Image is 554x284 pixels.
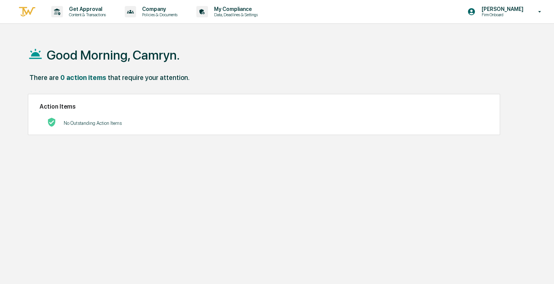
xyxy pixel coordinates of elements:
[136,12,181,17] p: Policies & Documents
[208,12,262,17] p: Data, Deadlines & Settings
[40,103,488,110] h2: Action Items
[18,6,36,18] img: logo
[208,6,262,12] p: My Compliance
[63,12,110,17] p: Content & Transactions
[108,74,190,81] div: that require your attention.
[63,6,110,12] p: Get Approval
[60,74,106,81] div: 0 action items
[64,120,122,126] p: No Outstanding Action Items
[476,12,527,17] p: Firm Onboard
[29,74,59,81] div: There are
[47,118,56,127] img: No Actions logo
[47,48,180,63] h1: Good Morning, Camryn.
[476,6,527,12] p: [PERSON_NAME]
[136,6,181,12] p: Company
